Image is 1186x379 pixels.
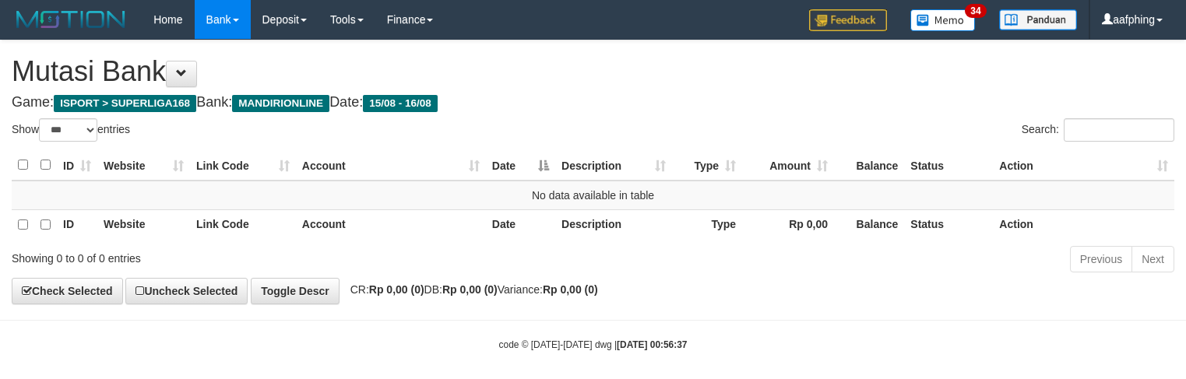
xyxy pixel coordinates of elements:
[672,150,742,181] th: Type: activate to sort column ascending
[12,244,483,266] div: Showing 0 to 0 of 0 entries
[834,209,904,240] th: Balance
[190,209,296,240] th: Link Code
[57,150,97,181] th: ID: activate to sort column ascending
[442,283,498,296] strong: Rp 0,00 (0)
[1064,118,1174,142] input: Search:
[12,8,130,31] img: MOTION_logo.png
[12,181,1174,210] td: No data available in table
[486,150,555,181] th: Date: activate to sort column descending
[296,209,486,240] th: Account
[555,150,672,181] th: Description: activate to sort column ascending
[39,118,97,142] select: Showentries
[965,4,986,18] span: 34
[834,150,904,181] th: Balance
[742,150,834,181] th: Amount: activate to sort column ascending
[251,278,340,304] a: Toggle Descr
[809,9,887,31] img: Feedback.jpg
[343,283,598,296] span: CR: DB: Variance:
[12,278,123,304] a: Check Selected
[12,56,1174,87] h1: Mutasi Bank
[499,339,688,350] small: code © [DATE]-[DATE] dwg |
[993,209,1174,240] th: Action
[296,150,486,181] th: Account: activate to sort column ascending
[232,95,329,112] span: MANDIRIONLINE
[742,209,834,240] th: Rp 0,00
[486,209,555,240] th: Date
[1022,118,1174,142] label: Search:
[993,150,1174,181] th: Action: activate to sort column ascending
[543,283,598,296] strong: Rp 0,00 (0)
[97,150,190,181] th: Website: activate to sort column ascending
[672,209,742,240] th: Type
[904,209,993,240] th: Status
[12,118,130,142] label: Show entries
[617,339,687,350] strong: [DATE] 00:56:37
[904,150,993,181] th: Status
[190,150,296,181] th: Link Code: activate to sort column ascending
[555,209,672,240] th: Description
[369,283,424,296] strong: Rp 0,00 (0)
[1131,246,1174,272] a: Next
[910,9,976,31] img: Button%20Memo.svg
[1070,246,1132,272] a: Previous
[54,95,196,112] span: ISPORT > SUPERLIGA168
[125,278,248,304] a: Uncheck Selected
[999,9,1077,30] img: panduan.png
[57,209,97,240] th: ID
[363,95,438,112] span: 15/08 - 16/08
[97,209,190,240] th: Website
[12,95,1174,111] h4: Game: Bank: Date:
